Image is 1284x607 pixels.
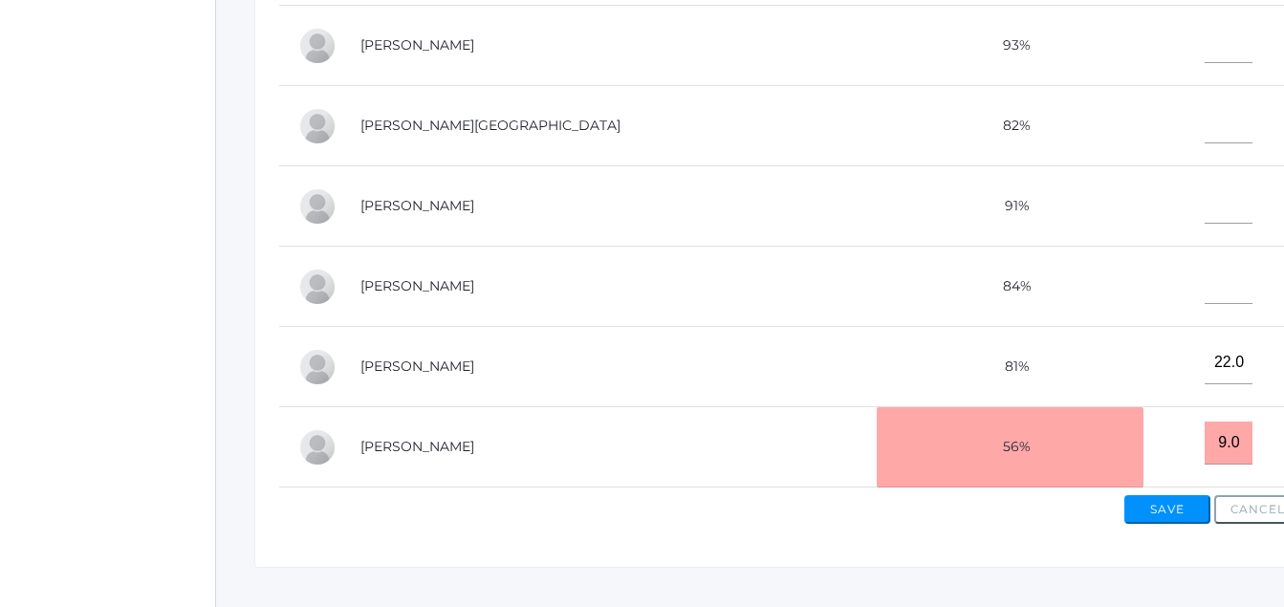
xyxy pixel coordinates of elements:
[298,107,337,145] div: Shelby Hill
[877,247,1143,327] td: 84%
[1124,495,1210,524] button: Save
[298,428,337,466] div: Abby Zylstra
[360,197,474,214] a: [PERSON_NAME]
[298,348,337,386] div: Olivia Puha
[298,27,337,65] div: Raelyn Hazen
[360,438,474,455] a: [PERSON_NAME]
[360,36,474,54] a: [PERSON_NAME]
[360,358,474,375] a: [PERSON_NAME]
[877,86,1143,166] td: 82%
[877,407,1143,488] td: 56%
[877,166,1143,247] td: 91%
[360,117,620,134] a: [PERSON_NAME][GEOGRAPHIC_DATA]
[298,268,337,306] div: Cole Pecor
[877,6,1143,86] td: 93%
[877,327,1143,407] td: 81%
[360,277,474,294] a: [PERSON_NAME]
[298,187,337,226] div: Payton Paterson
